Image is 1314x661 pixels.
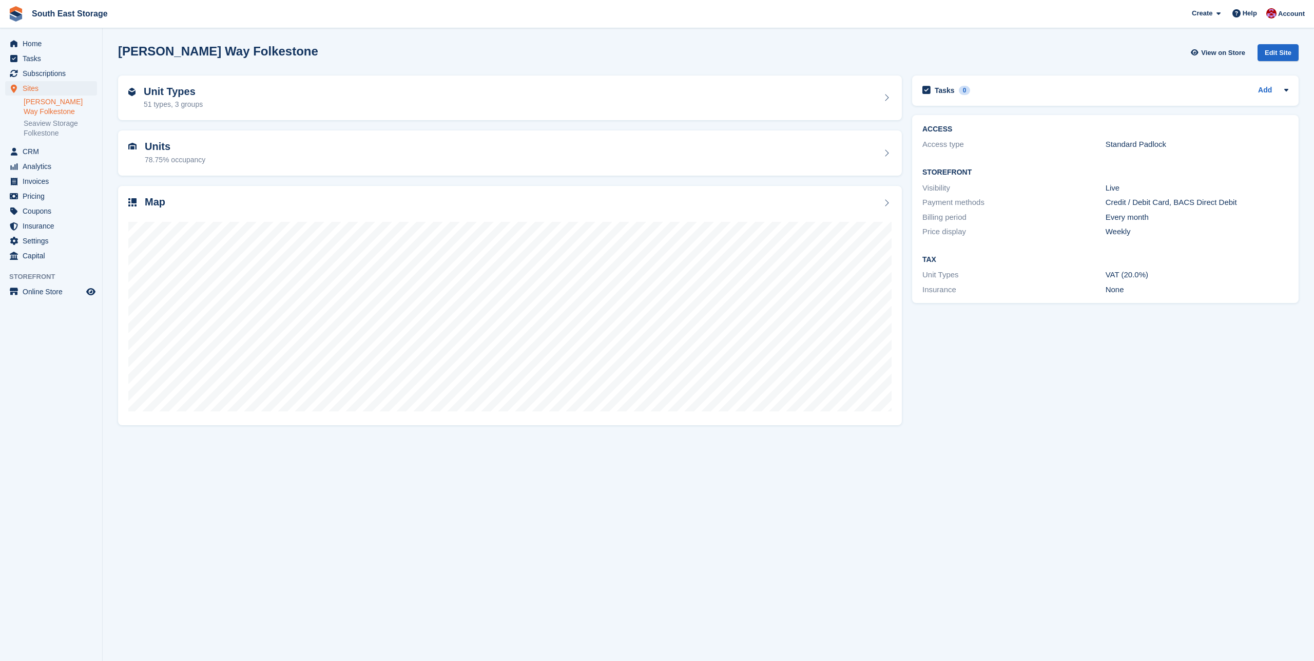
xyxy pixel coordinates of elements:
div: 78.75% occupancy [145,155,205,165]
span: Tasks [23,51,84,66]
span: View on Store [1201,48,1245,58]
a: Units 78.75% occupancy [118,130,902,176]
span: Create [1192,8,1212,18]
h2: Tax [922,256,1288,264]
a: menu [5,174,97,188]
span: Account [1278,9,1305,19]
a: menu [5,234,97,248]
span: Analytics [23,159,84,174]
div: 51 types, 3 groups [144,99,203,110]
h2: Storefront [922,168,1288,177]
div: Weekly [1106,226,1289,238]
a: menu [5,285,97,299]
h2: ACCESS [922,125,1288,134]
div: Price display [922,226,1106,238]
div: Billing period [922,212,1106,223]
div: Unit Types [922,269,1106,281]
span: Pricing [23,189,84,203]
a: South East Storage [28,5,112,22]
div: Credit / Debit Card, BACS Direct Debit [1106,197,1289,209]
img: Roger Norris [1266,8,1277,18]
h2: Map [145,196,165,208]
a: menu [5,204,97,218]
span: Insurance [23,219,84,233]
a: menu [5,66,97,81]
h2: Units [145,141,205,153]
div: Every month [1106,212,1289,223]
a: Edit Site [1258,44,1299,65]
div: Access type [922,139,1106,150]
a: menu [5,36,97,51]
span: Invoices [23,174,84,188]
a: menu [5,159,97,174]
a: Preview store [85,286,97,298]
span: Help [1243,8,1257,18]
div: Visibility [922,182,1106,194]
div: Payment methods [922,197,1106,209]
a: View on Store [1189,44,1249,61]
img: unit-icn-7be61d7bf1b0ce9d3e12c5938cc71ed9869f7b940bace4675aadf7bd6d80202e.svg [128,143,137,150]
span: Subscriptions [23,66,84,81]
h2: Unit Types [144,86,203,98]
a: [PERSON_NAME] Way Folkestone [24,97,97,117]
a: menu [5,189,97,203]
a: Add [1258,85,1272,97]
a: menu [5,219,97,233]
div: Insurance [922,284,1106,296]
span: CRM [23,144,84,159]
h2: [PERSON_NAME] Way Folkestone [118,44,318,58]
span: Settings [23,234,84,248]
div: None [1106,284,1289,296]
span: Sites [23,81,84,96]
span: Storefront [9,272,102,282]
div: Standard Padlock [1106,139,1289,150]
img: unit-type-icn-2b2737a686de81e16bb02015468b77c625bbabd49415b5ef34ead5e3b44a266d.svg [128,88,136,96]
a: Unit Types 51 types, 3 groups [118,75,902,121]
div: VAT (20.0%) [1106,269,1289,281]
span: Capital [23,249,84,263]
h2: Tasks [935,86,955,95]
div: Edit Site [1258,44,1299,61]
span: Home [23,36,84,51]
img: stora-icon-8386f47178a22dfd0bd8f6a31ec36ba5ce8667c1dd55bd0f319d3a0aa187defe.svg [8,6,24,22]
a: Seaview Storage Folkestone [24,119,97,138]
a: menu [5,144,97,159]
a: Map [118,186,902,426]
a: menu [5,81,97,96]
img: map-icn-33ee37083ee616e46c38cad1a60f524a97daa1e2b2c8c0bc3eb3415660979fc1.svg [128,198,137,206]
div: 0 [959,86,971,95]
span: Online Store [23,285,84,299]
span: Coupons [23,204,84,218]
a: menu [5,249,97,263]
a: menu [5,51,97,66]
div: Live [1106,182,1289,194]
